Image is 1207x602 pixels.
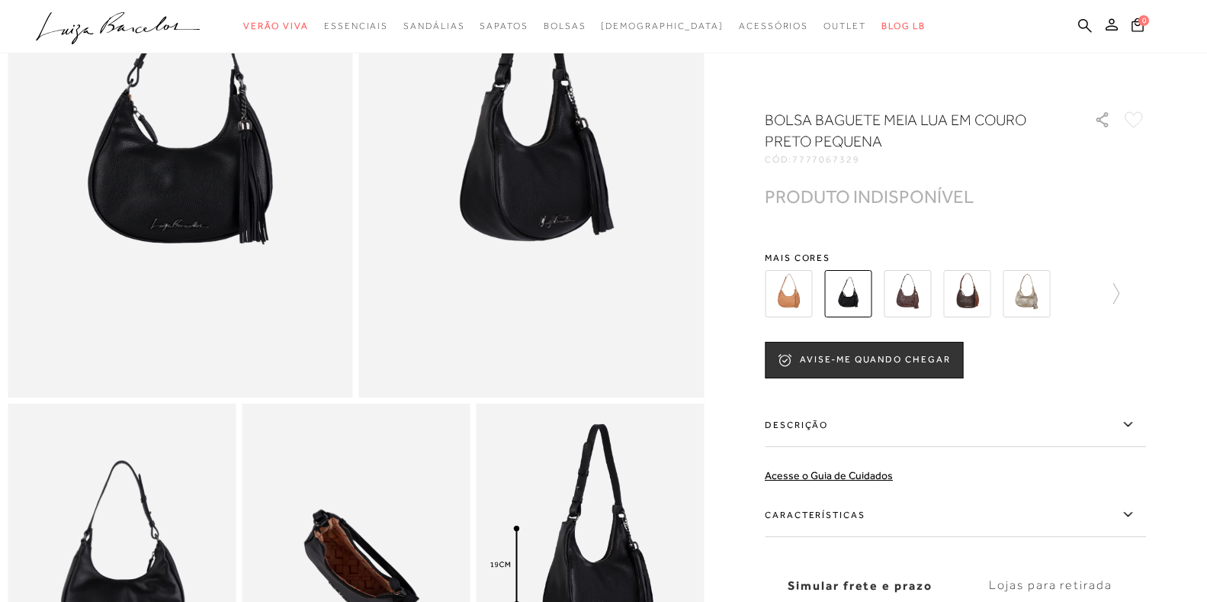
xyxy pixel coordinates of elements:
span: Bolsas [544,21,586,31]
span: BLOG LB [881,21,926,31]
div: CÓD: [765,155,1070,164]
a: noSubCategoriesText [243,12,309,40]
a: noSubCategoriesText [480,12,528,40]
span: Essenciais [324,21,388,31]
a: noSubCategoriesText [544,12,586,40]
span: Mais cores [765,253,1146,262]
span: 7777067329 [792,154,860,165]
span: Verão Viva [243,21,309,31]
div: PRODUTO INDISPONÍVEL [765,188,974,204]
a: noSubCategoriesText [823,12,866,40]
a: noSubCategoriesText [601,12,724,40]
img: BOLSA BAGUETE MEIA LUA EM COURO CARAMELO PEQUENA [765,270,812,317]
span: Sandálias [403,21,464,31]
span: Sapatos [480,21,528,31]
img: BOLSA PEQUENA MEIA LUA DOURADA [1003,270,1050,317]
span: Acessórios [739,21,808,31]
span: 0 [1138,15,1149,26]
a: noSubCategoriesText [324,12,388,40]
button: 0 [1127,17,1148,37]
label: Descrição [765,403,1146,447]
a: BLOG LB [881,12,926,40]
label: Características [765,493,1146,537]
img: BOLSA BAGUETE MEIA LUA EM COURO VERNIZ CAFÉ PEQUENA [884,270,931,317]
span: Outlet [823,21,866,31]
a: noSubCategoriesText [739,12,808,40]
h1: BOLSA BAGUETE MEIA LUA EM COURO PRETO PEQUENA [765,109,1051,152]
a: noSubCategoriesText [403,12,464,40]
button: AVISE-ME QUANDO CHEGAR [765,342,963,378]
img: BOLSA PEQUENA MEIA LUA CARAMELO [943,270,990,317]
img: BOLSA BAGUETE MEIA LUA EM COURO PRETO PEQUENA [824,270,872,317]
span: [DEMOGRAPHIC_DATA] [601,21,724,31]
a: Acesse o Guia de Cuidados [765,469,893,481]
